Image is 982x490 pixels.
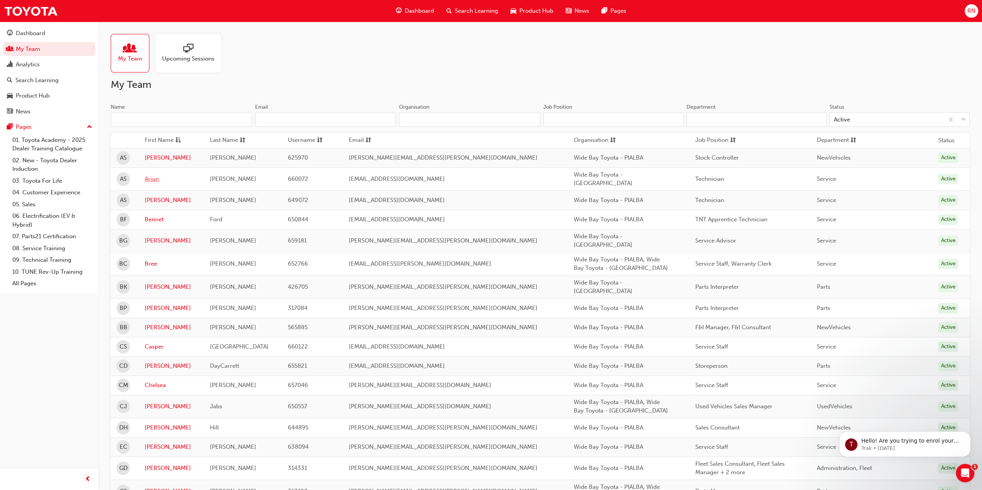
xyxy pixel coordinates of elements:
span: Fleet Sales Consultant, Fleet Sales Manager + 2 more [695,460,785,476]
span: BB [120,323,127,332]
a: Analytics [3,57,95,72]
span: sessionType_ONLINE_URL-icon [183,44,193,54]
a: car-iconProduct Hub [504,3,559,19]
span: asc-icon [175,136,181,145]
span: Service Staff [695,343,728,350]
h2: My Team [111,79,970,91]
span: Storeperson [695,362,728,369]
span: down-icon [961,115,966,125]
div: Dashboard [16,29,45,38]
a: Dashboard [3,26,95,40]
div: Active [938,236,958,246]
span: Parts Interpreter [695,305,739,312]
span: Service [816,175,836,182]
span: [PERSON_NAME][EMAIL_ADDRESS][PERSON_NAME][DOMAIN_NAME] [348,424,537,431]
span: pages-icon [602,6,607,16]
span: Parts [816,362,830,369]
a: Bennet [145,215,198,224]
span: Wide Bay Toyota - PIALBA [574,216,643,223]
div: Active [938,380,958,391]
span: Search Learning [455,7,498,15]
span: Service [816,260,836,267]
span: 652766 [288,260,308,267]
span: CS [120,342,127,351]
span: car-icon [510,6,516,16]
div: Active [938,342,958,352]
span: [PERSON_NAME][EMAIL_ADDRESS][DOMAIN_NAME] [348,403,491,410]
span: Wide Bay Toyota - PIALBA [574,382,643,389]
div: Email [255,103,268,111]
span: Department [816,136,848,145]
span: Wide Bay Toyota - [GEOGRAPHIC_DATA] [574,171,632,187]
span: search-icon [7,77,12,84]
button: Usernamesorting-icon [288,136,330,145]
a: News [3,104,95,119]
a: [PERSON_NAME] [145,362,198,370]
span: NewVehicles [816,424,850,431]
span: Technician [695,175,724,182]
span: 314331 [288,465,307,471]
a: Trak [4,2,58,20]
span: NewVehicles [816,154,850,161]
div: Job Position [543,103,572,111]
a: [PERSON_NAME] [145,323,198,332]
span: Wide Bay Toyota - PIALBA [574,465,643,471]
a: 05. Sales [9,199,95,210]
span: 660072 [288,175,308,182]
span: [EMAIL_ADDRESS][DOMAIN_NAME] [348,197,445,204]
div: Active [938,303,958,313]
span: Jabs [210,403,222,410]
span: AS [120,175,127,184]
span: Service [816,443,836,450]
a: Chelsea [145,381,198,390]
div: Status [830,103,844,111]
span: [EMAIL_ADDRESS][DOMAIN_NAME] [348,175,445,182]
span: Service Advisor [695,237,736,244]
button: RN [965,4,978,18]
a: 08. Service Training [9,242,95,254]
div: Product Hub [16,91,50,100]
span: Last Name [210,136,238,145]
div: Pages [16,123,32,131]
span: Sales Consultant [695,424,740,431]
span: news-icon [566,6,571,16]
button: Last Namesorting-icon [210,136,252,145]
a: Bree [145,259,198,268]
span: [EMAIL_ADDRESS][PERSON_NAME][DOMAIN_NAME] [348,260,491,267]
span: Parts [816,305,830,312]
span: Dashboard [405,7,434,15]
span: sorting-icon [730,136,736,145]
a: [PERSON_NAME] [145,236,198,245]
span: [PERSON_NAME] [210,237,256,244]
input: Organisation [399,112,540,127]
a: 09. Technical Training [9,254,95,266]
span: [PERSON_NAME][EMAIL_ADDRESS][PERSON_NAME][DOMAIN_NAME] [348,305,537,312]
span: Wide Bay Toyota - PIALBA [574,443,643,450]
a: 07. Parts21 Certification [9,231,95,242]
span: prev-icon [85,475,91,484]
span: [PERSON_NAME][EMAIL_ADDRESS][PERSON_NAME][DOMAIN_NAME] [348,237,537,244]
span: CM [119,381,128,390]
a: All Pages [9,278,95,290]
button: Pages [3,120,95,134]
div: Active [938,214,958,225]
div: Active [938,174,958,184]
span: Username [288,136,315,145]
button: Job Positionsorting-icon [695,136,738,145]
span: 638094 [288,443,309,450]
span: Wide Bay Toyota - PIALBA [574,197,643,204]
a: guage-iconDashboard [390,3,440,19]
span: Technician [695,197,724,204]
span: Hill [210,424,219,431]
div: Active [938,361,958,371]
span: [PERSON_NAME][EMAIL_ADDRESS][PERSON_NAME][DOMAIN_NAME] [348,283,537,290]
a: [PERSON_NAME] [145,402,198,411]
span: Product Hub [519,7,553,15]
span: Pages [610,7,626,15]
span: BC [119,259,127,268]
span: [PERSON_NAME][EMAIL_ADDRESS][PERSON_NAME][DOMAIN_NAME] [348,154,537,161]
div: Department [686,103,716,111]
